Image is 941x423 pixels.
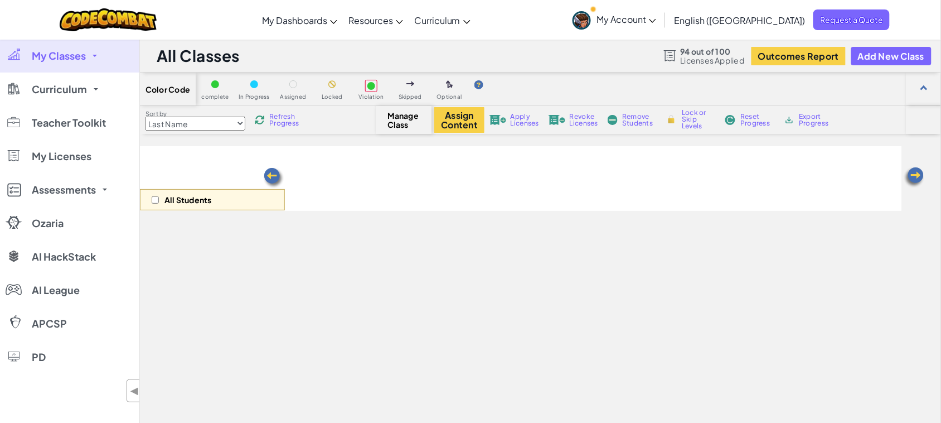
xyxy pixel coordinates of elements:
[549,115,565,125] img: IconLicenseRevoke.svg
[813,9,890,30] a: Request a Quote
[269,113,304,127] span: Refresh Progress
[280,94,307,100] span: Assigned
[622,113,656,127] span: Remove Students
[358,94,384,100] span: Violation
[263,167,285,189] img: Arrow_Left.png
[666,114,677,124] img: IconLock.svg
[32,151,91,161] span: My Licenses
[255,115,265,125] img: IconReload.svg
[681,47,745,56] span: 94 out of 100
[434,107,484,133] button: Assign Content
[446,80,453,89] img: IconOptionalLevel.svg
[32,51,86,61] span: My Classes
[567,2,662,37] a: My Account
[32,118,106,128] span: Teacher Toolkit
[682,109,715,129] span: Lock or Skip Levels
[387,111,420,129] span: Manage Class
[740,113,774,127] span: Reset Progress
[674,15,805,26] span: English ([GEOGRAPHIC_DATA])
[409,5,476,35] a: Curriculum
[239,94,270,100] span: In Progress
[145,85,190,94] span: Color Code
[157,45,240,66] h1: All Classes
[32,218,64,228] span: Ozaria
[164,195,212,204] p: All Students
[681,56,745,65] span: Licenses Applied
[202,94,229,100] span: complete
[570,113,598,127] span: Revoke Licenses
[60,8,157,31] img: CodeCombat logo
[608,115,618,125] img: IconRemoveStudents.svg
[262,15,327,26] span: My Dashboards
[799,113,833,127] span: Export Progress
[145,109,245,118] label: Sort by
[668,5,811,35] a: English ([GEOGRAPHIC_DATA])
[474,80,483,89] img: IconHint.svg
[406,81,415,86] img: IconSkippedLevel.svg
[511,113,539,127] span: Apply Licenses
[322,94,342,100] span: Locked
[32,285,80,295] span: AI League
[725,115,736,125] img: IconReset.svg
[851,47,932,65] button: Add New Class
[784,115,794,125] img: IconArchive.svg
[903,166,925,189] img: Arrow_Left.png
[596,13,656,25] span: My Account
[489,115,506,125] img: IconLicenseApply.svg
[751,47,846,65] button: Outcomes Report
[256,5,343,35] a: My Dashboards
[437,94,462,100] span: Optional
[32,84,87,94] span: Curriculum
[343,5,409,35] a: Resources
[32,252,96,262] span: AI HackStack
[573,11,591,30] img: avatar
[399,94,422,100] span: Skipped
[130,383,139,399] span: ◀
[414,15,460,26] span: Curriculum
[348,15,393,26] span: Resources
[32,185,96,195] span: Assessments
